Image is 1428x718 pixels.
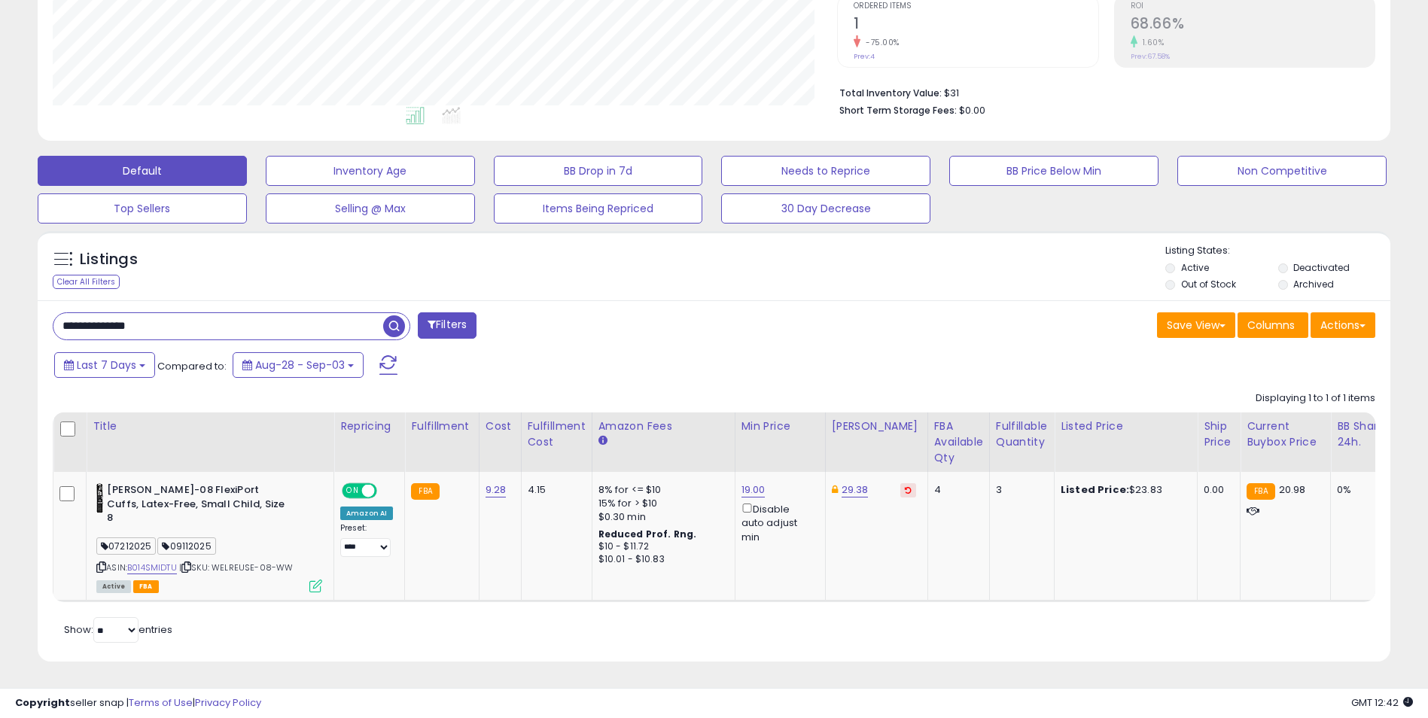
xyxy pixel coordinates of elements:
div: Min Price [741,418,819,434]
div: $10.01 - $10.83 [598,553,723,566]
button: Last 7 Days [54,352,155,378]
div: Current Buybox Price [1247,418,1324,450]
div: $0.30 min [598,510,723,524]
small: FBA [1247,483,1274,500]
div: 8% for <= $10 [598,483,723,497]
label: Deactivated [1293,261,1350,274]
button: Non Competitive [1177,156,1387,186]
span: $0.00 [959,103,985,117]
a: B014SMIDTU [127,561,177,574]
div: Title [93,418,327,434]
small: 1.60% [1137,37,1165,48]
span: Ordered Items [854,2,1098,11]
b: Listed Price: [1061,482,1129,497]
div: 3 [996,483,1043,497]
a: 9.28 [486,482,507,497]
div: BB Share 24h. [1337,418,1392,450]
button: BB Drop in 7d [494,156,703,186]
div: Listed Price [1061,418,1191,434]
button: Columns [1238,312,1308,338]
button: 30 Day Decrease [721,193,930,224]
h2: 68.66% [1131,15,1375,35]
label: Active [1181,261,1209,274]
a: Terms of Use [129,695,193,710]
h2: 1 [854,15,1098,35]
div: Ship Price [1204,418,1234,450]
div: Clear All Filters [53,275,120,289]
span: Last 7 Days [77,357,136,373]
span: OFF [375,485,399,497]
li: $31 [839,83,1364,101]
span: FBA [133,580,159,593]
span: ROI [1131,2,1375,11]
small: Prev: 67.58% [1131,52,1170,61]
a: 19.00 [741,482,766,497]
b: Reduced Prof. Rng. [598,528,697,540]
div: Fulfillable Quantity [996,418,1048,450]
div: Disable auto adjust min [741,500,814,544]
strong: Copyright [15,695,70,710]
div: 4.15 [528,483,580,497]
b: Total Inventory Value: [839,87,942,99]
i: Click to copy [96,563,106,571]
h5: Listings [80,249,138,270]
label: Archived [1293,278,1334,291]
span: 20.98 [1279,482,1306,497]
div: $23.83 [1061,483,1186,497]
div: 0% [1337,483,1387,497]
span: All listings currently available for purchase on Amazon [96,580,131,593]
span: Aug-28 - Sep-03 [255,357,345,373]
span: ON [343,485,362,497]
small: Prev: 4 [854,52,875,61]
span: Columns [1247,318,1295,333]
button: BB Price Below Min [949,156,1159,186]
span: Show: entries [64,622,172,637]
small: Amazon Fees. [598,434,607,448]
small: FBA [411,483,439,500]
div: Fulfillment [411,418,472,434]
button: Aug-28 - Sep-03 [233,352,364,378]
button: Filters [418,312,477,339]
div: 15% for > $10 [598,497,723,510]
b: Short Term Storage Fees: [839,104,957,117]
div: Preset: [340,523,393,557]
span: 09112025 [157,537,215,555]
div: [PERSON_NAME] [832,418,921,434]
div: Amazon AI [340,507,393,520]
button: Actions [1311,312,1375,338]
div: Fulfillment Cost [528,418,586,450]
div: Displaying 1 to 1 of 1 items [1256,391,1375,406]
button: Items Being Repriced [494,193,703,224]
div: $10 - $11.72 [598,540,723,553]
div: 0.00 [1204,483,1229,497]
div: 4 [934,483,978,497]
img: 31PL4d8kVeL._SL40_.jpg [96,483,103,513]
button: Selling @ Max [266,193,475,224]
p: Listing States: [1165,244,1390,258]
button: Inventory Age [266,156,475,186]
i: Revert to store-level Dynamic Max Price [905,486,912,494]
button: Default [38,156,247,186]
small: -75.00% [860,37,900,48]
i: This overrides the store level Dynamic Max Price for this listing [832,485,838,494]
a: 29.38 [842,482,869,497]
span: Compared to: [157,359,227,373]
span: | SKU: WELREUSE-08-WW [179,561,294,573]
button: Save View [1157,312,1235,338]
div: Cost [486,418,515,434]
span: 07212025 [96,537,156,555]
div: Amazon Fees [598,418,729,434]
div: FBA Available Qty [934,418,983,466]
span: 2025-09-11 12:42 GMT [1351,695,1413,710]
a: Privacy Policy [195,695,261,710]
i: Click to copy [181,563,191,571]
button: Needs to Reprice [721,156,930,186]
button: Top Sellers [38,193,247,224]
div: Repricing [340,418,398,434]
label: Out of Stock [1181,278,1236,291]
div: ASIN: [96,483,322,591]
div: seller snap | | [15,696,261,710]
b: [PERSON_NAME]-08 FlexiPort Cuffs, Latex-Free, Small Child, Size 8 [107,483,290,529]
